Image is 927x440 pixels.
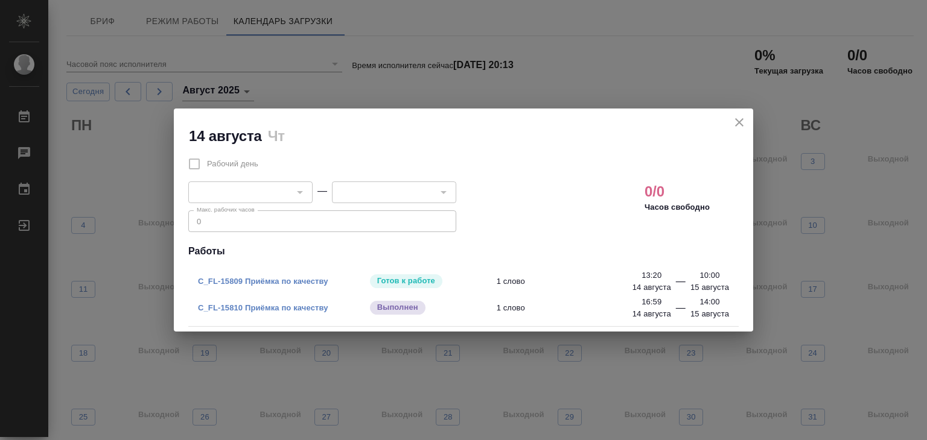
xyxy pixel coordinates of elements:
[188,244,739,259] h4: Работы
[268,128,285,144] h2: Чт
[317,184,327,198] div: —
[207,158,258,170] span: Рабочий день
[377,301,418,313] p: Выполнен
[497,275,667,288] span: 1 слово
[189,128,262,144] h2: 14 августа
[676,274,686,294] div: —
[632,308,671,320] p: 14 августа
[690,281,729,294] p: 15 августа
[198,303,328,312] a: C_FL-15810 Приёмка по качеству
[198,277,328,286] a: C_FL-15809 Приёмка по качеству
[645,201,710,213] p: Часов свободно
[690,308,729,320] p: 15 августа
[642,269,661,281] p: 13:20
[699,296,719,308] p: 14:00
[676,301,686,320] div: —
[645,182,664,201] h2: 0/0
[642,296,661,308] p: 16:59
[377,275,435,287] p: Готов к работе
[497,302,667,314] span: 1 слово
[730,113,748,131] button: close
[699,269,719,281] p: 10:00
[632,281,671,294] p: 14 августа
